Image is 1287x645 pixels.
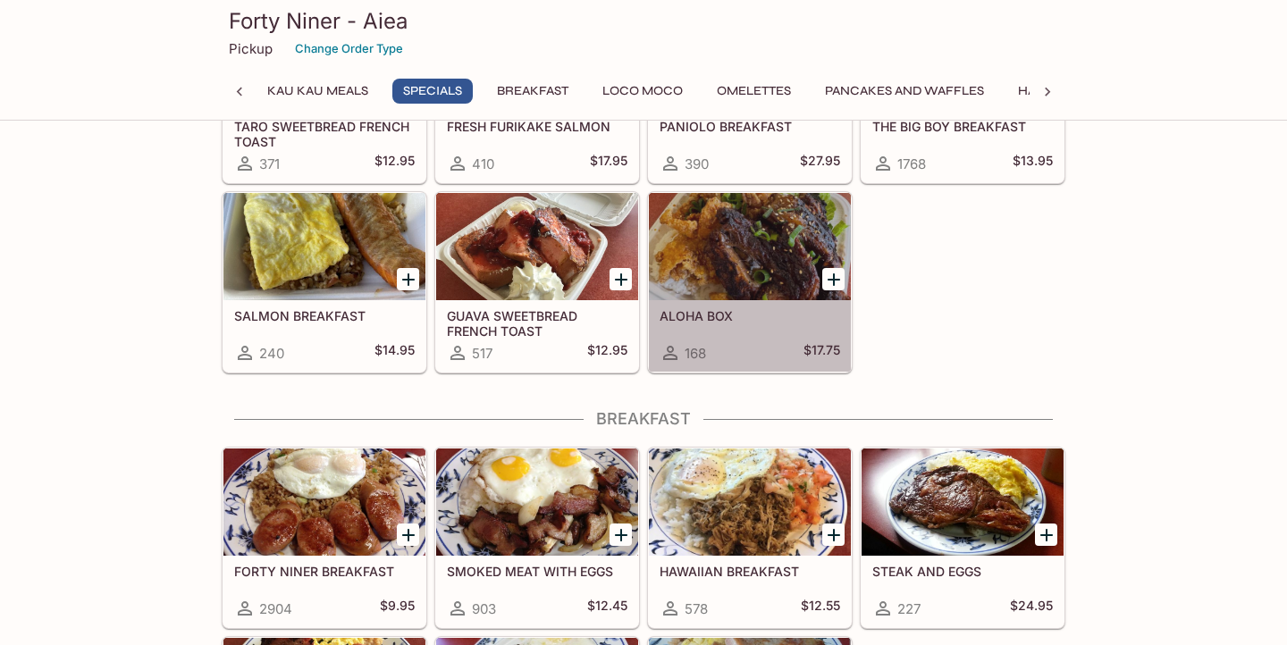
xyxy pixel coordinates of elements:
h5: $12.45 [587,598,627,619]
h5: $9.95 [380,598,415,619]
span: 410 [472,155,494,172]
h5: $13.95 [1013,153,1053,174]
span: 1768 [897,155,926,172]
a: SMOKED MEAT WITH EGGS903$12.45 [435,448,639,628]
div: GUAVA SWEETBREAD FRENCH TOAST [436,193,638,300]
button: Change Order Type [287,35,411,63]
h5: STEAK AND EGGS [872,564,1053,579]
a: FORTY NINER BREAKFAST2904$9.95 [223,448,426,628]
h5: SALMON BREAKFAST [234,308,415,323]
span: 2904 [259,600,292,617]
div: SALMON BREAKFAST [223,193,425,300]
button: Add FORTY NINER BREAKFAST [397,524,419,546]
button: Pancakes and Waffles [815,79,994,104]
button: Kau Kau Meals [257,79,378,104]
h5: $27.95 [800,153,840,174]
button: Breakfast [487,79,578,104]
span: 390 [685,155,709,172]
div: HAWAIIAN BREAKFAST [649,448,851,556]
button: Add HAWAIIAN BREAKFAST [822,524,845,546]
h5: $12.95 [587,342,627,364]
button: Omelettes [707,79,801,104]
button: Add STEAK AND EGGS [1035,524,1057,546]
div: SMOKED MEAT WITH EGGS [436,448,638,556]
span: 903 [472,600,496,617]
button: Add SALMON BREAKFAST [397,268,419,290]
h5: HAWAIIAN BREAKFAST [660,564,840,579]
span: 168 [685,345,706,362]
button: Add ALOHA BOX [822,268,845,290]
h5: GUAVA SWEETBREAD FRENCH TOAST [447,308,627,338]
a: HAWAIIAN BREAKFAST578$12.55 [648,448,852,628]
h5: $14.95 [374,342,415,364]
span: 517 [472,345,492,362]
div: FORTY NINER BREAKFAST [223,448,425,556]
h3: Forty Niner - Aiea [229,7,1058,35]
h5: $12.95 [374,153,415,174]
button: Loco Moco [593,79,693,104]
span: 578 [685,600,708,617]
span: 240 [259,345,284,362]
h5: $17.75 [803,342,840,364]
h5: $17.95 [590,153,627,174]
h5: FORTY NINER BREAKFAST [234,564,415,579]
button: Hawaiian Style French Toast [1008,79,1229,104]
h5: PANIOLO BREAKFAST [660,119,840,134]
span: 371 [259,155,280,172]
h5: SMOKED MEAT WITH EGGS [447,564,627,579]
button: Specials [392,79,473,104]
h4: Breakfast [222,409,1065,429]
h5: ALOHA BOX [660,308,840,323]
h5: THE BIG BOY BREAKFAST [872,119,1053,134]
a: ALOHA BOX168$17.75 [648,192,852,373]
a: STEAK AND EGGS227$24.95 [861,448,1064,628]
div: ALOHA BOX [649,193,851,300]
p: Pickup [229,40,273,57]
h5: $24.95 [1010,598,1053,619]
span: 227 [897,600,921,617]
button: Add SMOKED MEAT WITH EGGS [610,524,632,546]
a: GUAVA SWEETBREAD FRENCH TOAST517$12.95 [435,192,639,373]
button: Add GUAVA SWEETBREAD FRENCH TOAST [610,268,632,290]
a: SALMON BREAKFAST240$14.95 [223,192,426,373]
h5: FRESH FURIKAKE SALMON [447,119,627,134]
div: STEAK AND EGGS [862,448,1064,556]
h5: $12.55 [801,598,840,619]
h5: TARO SWEETBREAD FRENCH TOAST [234,119,415,148]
